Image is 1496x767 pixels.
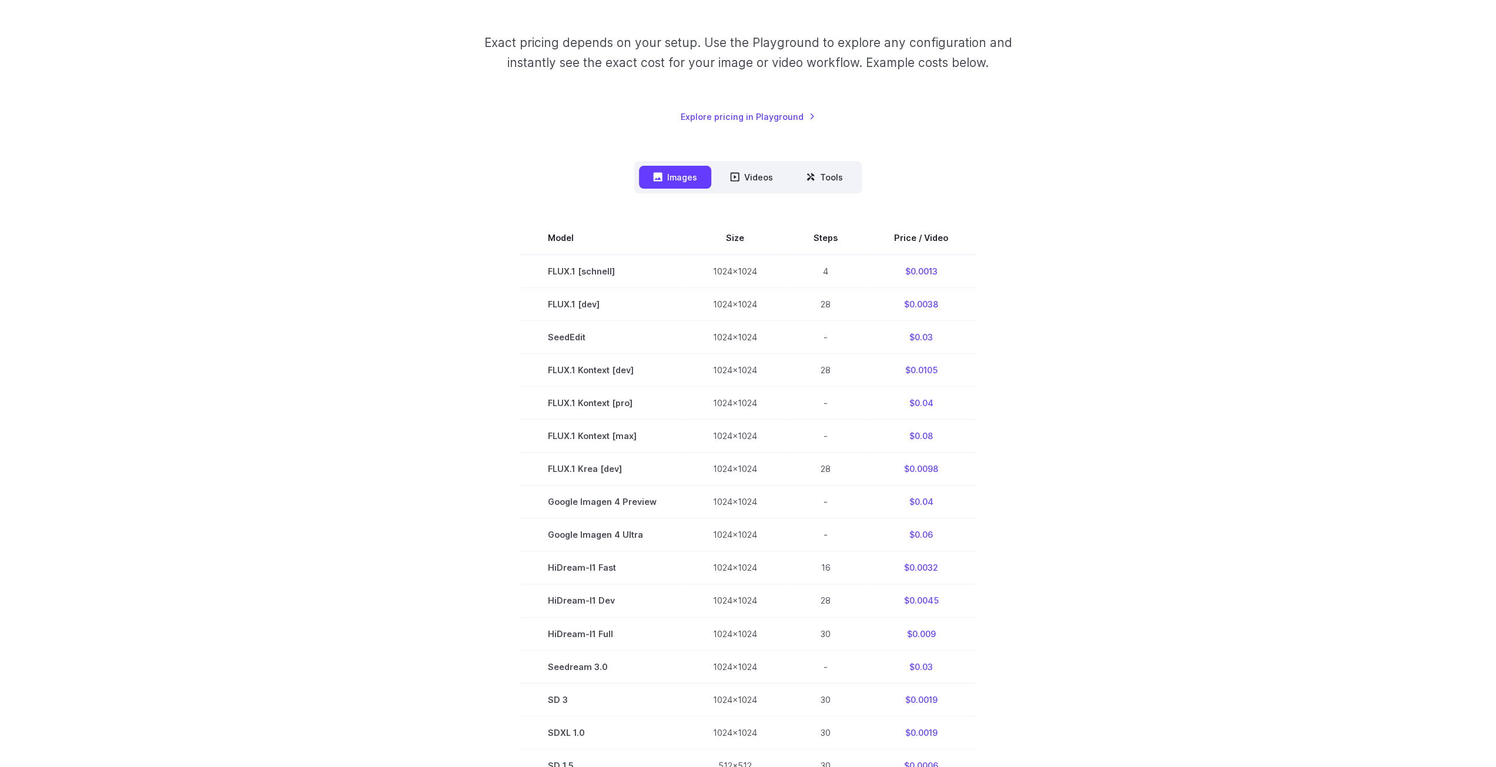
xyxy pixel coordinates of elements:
[785,321,866,354] td: -
[520,354,685,387] td: FLUX.1 Kontext [dev]
[785,453,866,485] td: 28
[785,485,866,518] td: -
[685,485,785,518] td: 1024x1024
[792,166,857,189] button: Tools
[520,617,685,650] td: HiDream-I1 Full
[685,617,785,650] td: 1024x1024
[520,650,685,683] td: Seedream 3.0
[681,110,815,123] a: Explore pricing in Playground
[685,254,785,288] td: 1024x1024
[520,485,685,518] td: Google Imagen 4 Preview
[866,321,976,354] td: $0.03
[866,222,976,254] th: Price / Video
[866,453,976,485] td: $0.0098
[866,683,976,716] td: $0.0019
[866,716,976,749] td: $0.0019
[866,650,976,683] td: $0.03
[685,387,785,420] td: 1024x1024
[785,683,866,716] td: 30
[866,551,976,584] td: $0.0032
[520,420,685,453] td: FLUX.1 Kontext [max]
[685,453,785,485] td: 1024x1024
[520,222,685,254] th: Model
[866,420,976,453] td: $0.08
[639,166,711,189] button: Images
[866,288,976,321] td: $0.0038
[520,518,685,551] td: Google Imagen 4 Ultra
[685,716,785,749] td: 1024x1024
[785,584,866,617] td: 28
[520,551,685,584] td: HiDream-I1 Fast
[520,387,685,420] td: FLUX.1 Kontext [pro]
[461,33,1034,72] p: Exact pricing depends on your setup. Use the Playground to explore any configuration and instantl...
[716,166,787,189] button: Videos
[785,288,866,321] td: 28
[785,254,866,288] td: 4
[785,716,866,749] td: 30
[785,518,866,551] td: -
[520,716,685,749] td: SDXL 1.0
[520,453,685,485] td: FLUX.1 Krea [dev]
[685,584,785,617] td: 1024x1024
[685,420,785,453] td: 1024x1024
[685,354,785,387] td: 1024x1024
[785,650,866,683] td: -
[685,650,785,683] td: 1024x1024
[866,254,976,288] td: $0.0013
[520,584,685,617] td: HiDream-I1 Dev
[866,617,976,650] td: $0.009
[685,321,785,354] td: 1024x1024
[685,683,785,716] td: 1024x1024
[866,584,976,617] td: $0.0045
[785,551,866,584] td: 16
[866,387,976,420] td: $0.04
[785,617,866,650] td: 30
[520,288,685,321] td: FLUX.1 [dev]
[785,420,866,453] td: -
[866,518,976,551] td: $0.06
[520,683,685,716] td: SD 3
[866,354,976,387] td: $0.0105
[785,354,866,387] td: 28
[685,551,785,584] td: 1024x1024
[685,222,785,254] th: Size
[685,288,785,321] td: 1024x1024
[785,222,866,254] th: Steps
[520,321,685,354] td: SeedEdit
[685,518,785,551] td: 1024x1024
[785,387,866,420] td: -
[520,254,685,288] td: FLUX.1 [schnell]
[866,485,976,518] td: $0.04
